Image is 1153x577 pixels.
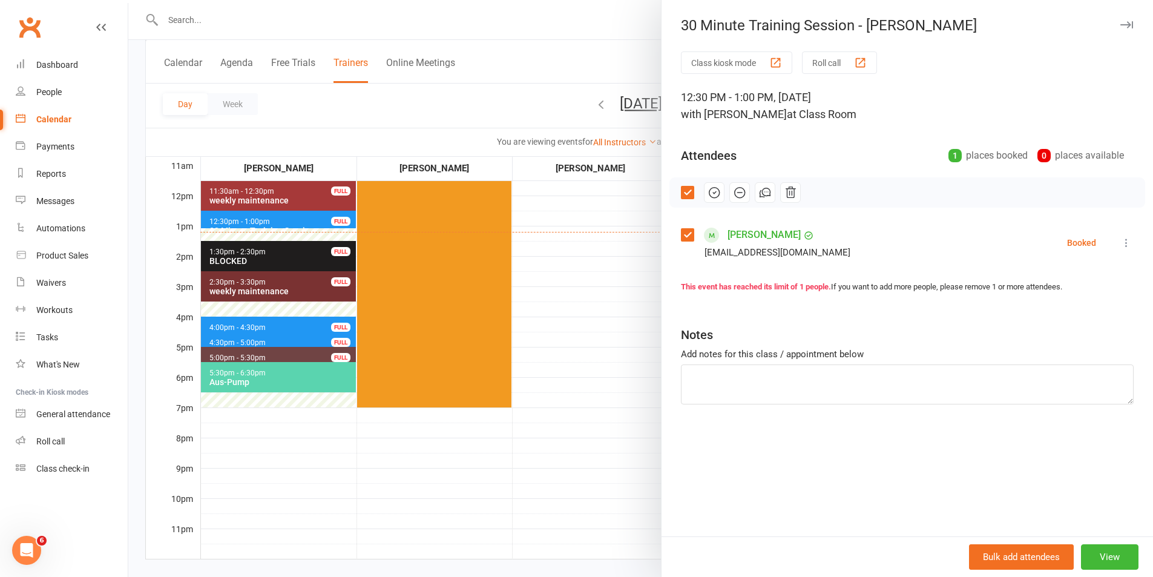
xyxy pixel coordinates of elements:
div: Class check-in [36,464,90,473]
div: Calendar [36,114,71,124]
div: What's New [36,360,80,369]
div: Product Sales [36,251,88,260]
div: Dashboard [36,60,78,70]
div: Booked [1067,239,1096,247]
a: Class kiosk mode [16,455,128,483]
a: Roll call [16,428,128,455]
iframe: Intercom live chat [12,536,41,565]
div: Workouts [36,305,73,315]
button: View [1081,544,1138,570]
a: People [16,79,128,106]
a: What's New [16,351,128,378]
button: Bulk add attendees [969,544,1074,570]
div: Waivers [36,278,66,288]
div: Attendees [681,147,737,164]
button: Roll call [802,51,877,74]
div: Messages [36,196,74,206]
div: Payments [36,142,74,151]
a: Clubworx [15,12,45,42]
div: General attendance [36,409,110,419]
span: 6 [37,536,47,546]
a: Reports [16,160,128,188]
div: Roll call [36,437,65,446]
a: Workouts [16,297,128,324]
div: Tasks [36,332,58,342]
div: [EMAIL_ADDRESS][DOMAIN_NAME] [705,245,850,260]
div: 1 [948,149,962,162]
a: Automations [16,215,128,242]
a: Calendar [16,106,128,133]
div: Add notes for this class / appointment below [681,347,1134,361]
div: places booked [948,147,1028,164]
a: Dashboard [16,51,128,79]
div: If you want to add more people, please remove 1 or more attendees. [681,281,1134,294]
a: Waivers [16,269,128,297]
div: 0 [1037,149,1051,162]
a: Product Sales [16,242,128,269]
span: at Class Room [787,108,856,120]
div: 30 Minute Training Session - [PERSON_NAME] [662,17,1153,34]
strong: This event has reached its limit of 1 people. [681,282,831,291]
div: People [36,87,62,97]
div: Notes [681,326,713,343]
a: [PERSON_NAME] [728,225,801,245]
a: General attendance kiosk mode [16,401,128,428]
a: Payments [16,133,128,160]
a: Messages [16,188,128,215]
div: Reports [36,169,66,179]
div: places available [1037,147,1124,164]
button: Class kiosk mode [681,51,792,74]
div: 12:30 PM - 1:00 PM, [DATE] [681,89,1134,123]
div: Automations [36,223,85,233]
a: Tasks [16,324,128,351]
span: with [PERSON_NAME] [681,108,787,120]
